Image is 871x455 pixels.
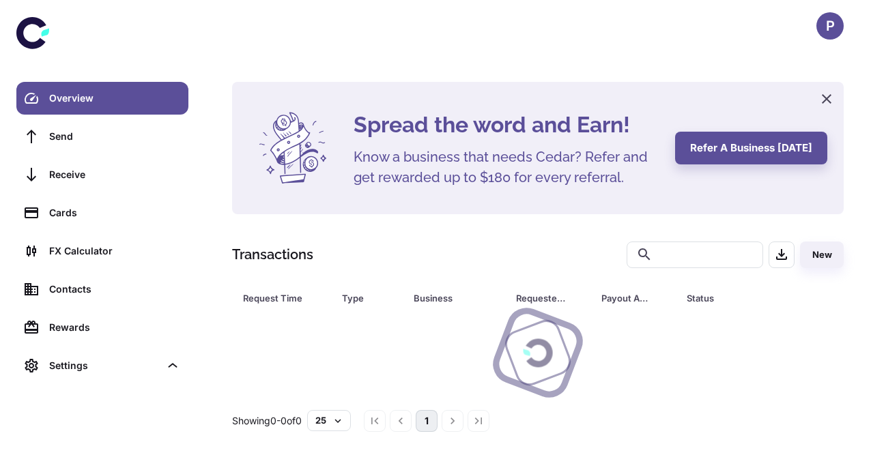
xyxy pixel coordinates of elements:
div: Payout Amount [601,289,653,308]
span: Requested Amount [516,289,585,308]
span: Payout Amount [601,289,670,308]
a: Contacts [16,273,188,306]
button: P [816,12,844,40]
a: Overview [16,82,188,115]
div: Requested Amount [516,289,567,308]
span: Status [687,289,790,308]
div: Receive [49,167,180,182]
a: Receive [16,158,188,191]
h4: Spread the word and Earn! [354,108,659,141]
span: Type [342,289,397,308]
h1: Transactions [232,244,313,265]
nav: pagination navigation [362,410,491,432]
div: Settings [16,349,188,382]
div: Type [342,289,380,308]
div: Contacts [49,282,180,297]
div: FX Calculator [49,244,180,259]
div: Rewards [49,320,180,335]
p: Showing 0-0 of 0 [232,413,302,428]
a: Cards [16,196,188,229]
div: Send [49,129,180,144]
div: Cards [49,205,180,220]
button: New [800,241,844,268]
div: Overview [49,91,180,106]
a: Rewards [16,311,188,344]
h5: Know a business that needs Cedar? Refer and get rewarded up to $180 for every referral. [354,147,659,188]
button: page 1 [416,410,438,432]
button: 25 [307,410,351,430]
div: Status [687,289,772,308]
span: Request Time [243,289,326,308]
div: Request Time [243,289,308,308]
a: Send [16,120,188,153]
div: Settings [49,358,160,373]
button: Refer a business [DATE] [675,132,827,164]
a: FX Calculator [16,235,188,267]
